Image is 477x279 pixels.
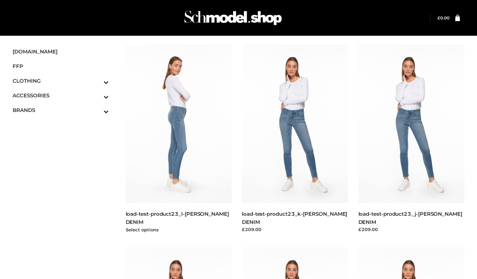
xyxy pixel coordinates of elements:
button: Toggle Submenu [85,73,109,88]
span: £ [437,15,440,20]
button: Toggle Submenu [85,103,109,117]
a: BRANDSToggle Submenu [13,103,109,117]
a: Select options [126,227,159,232]
a: [DOMAIN_NAME] [13,44,109,59]
img: Schmodel Admin 964 [182,4,284,31]
span: ACCESSORIES [13,92,109,99]
span: FFP [13,62,109,70]
div: £209.00 [242,226,348,233]
a: load-test-product23_j-[PERSON_NAME] DENIM [358,211,462,225]
button: Toggle Submenu [85,88,109,103]
span: CLOTHING [13,77,109,85]
a: CLOTHINGToggle Submenu [13,73,109,88]
a: ACCESSORIESToggle Submenu [13,88,109,103]
span: [DOMAIN_NAME] [13,48,109,55]
a: £0.00 [437,15,449,20]
a: FFP [13,59,109,73]
a: load-test-product23_l-[PERSON_NAME] DENIM [126,211,229,225]
div: £209.00 [358,226,465,233]
span: BRANDS [13,106,109,114]
img: load-test-product23_k-PARKER SMITH DENIM [242,44,348,203]
img: load-test-product23_j-PARKER SMITH DENIM [358,44,465,203]
a: load-test-product23_k-[PERSON_NAME] DENIM [242,211,347,225]
bdi: 0.00 [437,15,449,20]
